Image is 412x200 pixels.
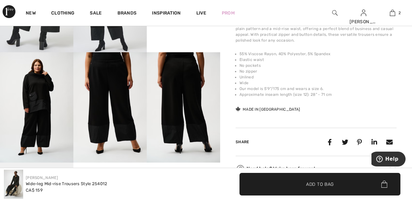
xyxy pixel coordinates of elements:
[239,92,397,97] li: Approximate inseam length (size 12): 28" - 71 cm
[381,181,387,188] img: Bag.svg
[239,74,397,80] li: Unlined
[147,52,220,163] img: Wide-Leg Mid-Rise Trousers Style 254012. 7
[361,9,366,17] img: My Info
[26,175,58,180] a: [PERSON_NAME]
[236,14,397,43] div: Step into effortless style with these wide-leg trousers from [PERSON_NAME]. Designed for both cas...
[239,80,397,86] li: Wide
[350,18,378,25] div: [PERSON_NAME]
[90,10,102,17] a: Sale
[371,152,406,168] iframe: Opens a widget where you can find more information
[3,5,15,18] img: 1ère Avenue
[239,51,397,57] li: 55% Viscose Rayon, 40% Polyester, 5% Spandex
[26,181,108,187] div: Wide-leg Mid-rise Trousers Style 254012
[239,173,400,195] button: Add to Bag
[26,10,36,17] a: New
[378,9,407,17] a: 2
[4,170,23,199] img: Wide-Leg Mid-Rise Trousers Style 254012
[239,63,397,68] li: No pockets
[51,10,74,17] a: Clothing
[196,10,206,16] a: Live
[361,10,366,16] a: Sign In
[239,57,397,63] li: Elastic waist
[117,10,137,17] a: Brands
[390,9,395,17] img: My Bag
[236,140,249,144] span: Share
[222,10,235,16] a: Prom
[236,106,300,112] div: Made in [GEOGRAPHIC_DATA]
[332,9,338,17] img: search the website
[26,188,43,193] span: CA$ 159
[398,10,401,16] span: 2
[236,164,397,174] div: Need help? We're here for you!
[239,86,397,92] li: Our model is 5'9"/175 cm and wears a size 6.
[73,52,147,163] img: Wide-Leg Mid-Rise Trousers Style 254012. 6
[306,181,334,187] span: Add to Bag
[152,10,181,17] span: Inspiration
[239,68,397,74] li: No zipper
